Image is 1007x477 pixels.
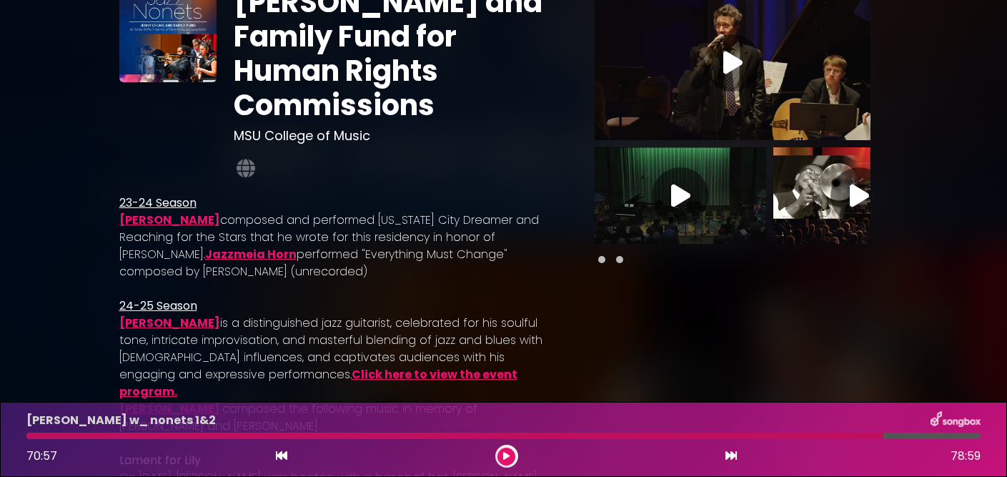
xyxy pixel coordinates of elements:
a: [PERSON_NAME] [119,212,220,228]
a: Jazzmeia Horn [205,246,297,262]
p: [PERSON_NAME] w_ nonets 1&2 [26,412,216,429]
h3: MSU College of Music [234,128,560,144]
u: 23-24 Season [119,195,197,211]
img: Video Thumbnail [595,147,766,244]
a: Click here to view the event program. [119,366,517,400]
u: 24-25 Season [119,297,197,314]
span: 70:57 [26,448,57,464]
a: [PERSON_NAME] [119,315,220,331]
img: Video Thumbnail [773,147,945,244]
p: composed and performed [US_STATE] City Dreamer and Reaching for the Stars that he wrote for this ... [119,212,561,280]
a: [PERSON_NAME] [119,400,220,417]
p: is a distinguished jazz guitarist, celebrated for his soulful tone, intricate improvisation, and ... [119,315,561,400]
span: 78:59 [951,448,981,465]
p: composed the following music in memory of [PERSON_NAME] and [PERSON_NAME] [119,400,561,435]
img: songbox-logo-white.png [931,411,981,430]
